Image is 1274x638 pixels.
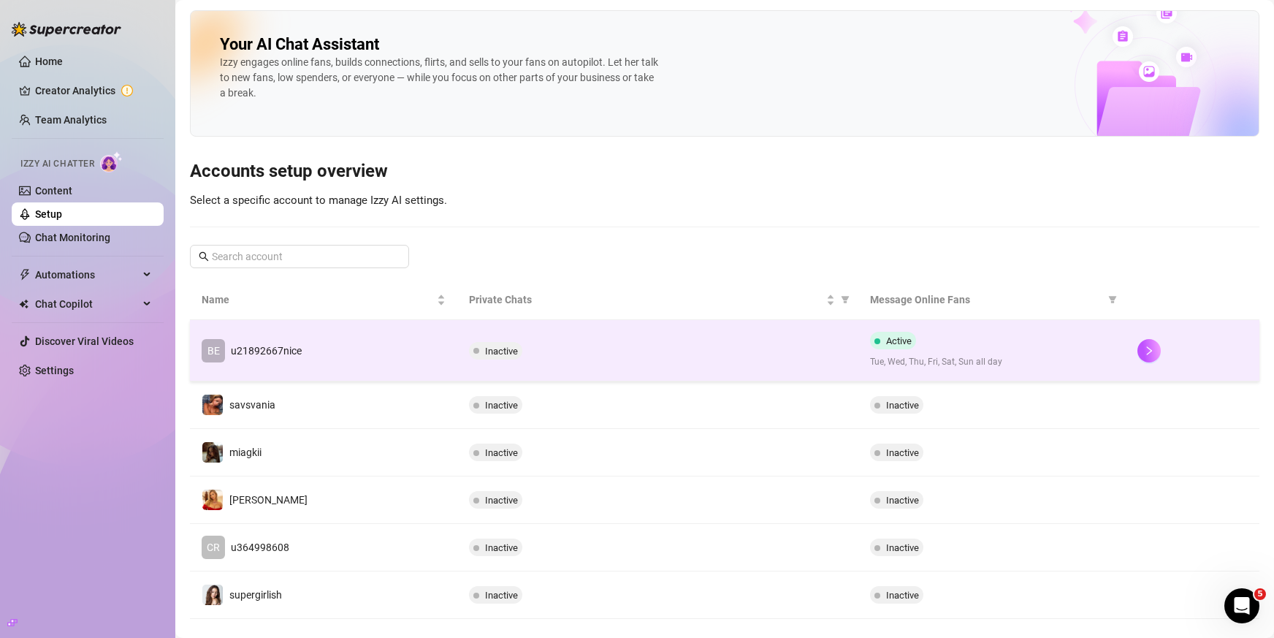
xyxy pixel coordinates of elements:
[870,292,1102,308] span: Message Online Fans
[841,295,850,304] span: filter
[886,335,912,346] span: Active
[35,292,139,316] span: Chat Copilot
[202,585,223,605] img: supergirlish
[202,442,223,463] img: miagkii
[886,590,919,601] span: Inactive
[229,589,282,601] span: supergirlish
[35,263,139,286] span: Automations
[35,114,107,126] a: Team Analytics
[231,542,289,553] span: u364998608
[229,447,262,458] span: miagkii
[229,494,308,506] span: [PERSON_NAME]
[7,618,18,628] span: build
[485,346,518,357] span: Inactive
[1144,346,1154,356] span: right
[838,289,852,311] span: filter
[100,151,123,172] img: AI Chatter
[469,292,823,308] span: Private Chats
[220,34,379,55] h2: Your AI Chat Assistant
[1108,295,1117,304] span: filter
[202,292,434,308] span: Name
[35,56,63,67] a: Home
[1137,339,1161,362] button: right
[485,542,518,553] span: Inactive
[220,55,658,101] div: Izzy engages online fans, builds connections, flirts, and sells to your fans on autopilot. Let he...
[870,355,1114,369] span: Tue, Wed, Thu, Fri, Sat, Sun all day
[457,280,858,320] th: Private Chats
[1254,588,1266,600] span: 5
[190,160,1259,183] h3: Accounts setup overview
[485,590,518,601] span: Inactive
[35,365,74,376] a: Settings
[207,539,220,555] span: CR
[229,399,275,411] span: savsvania
[19,299,28,309] img: Chat Copilot
[886,400,919,411] span: Inactive
[485,400,518,411] span: Inactive
[35,185,72,197] a: Content
[35,79,152,102] a: Creator Analytics exclamation-circle
[212,248,389,265] input: Search account
[35,335,134,347] a: Discover Viral Videos
[19,269,31,281] span: thunderbolt
[886,542,919,553] span: Inactive
[231,345,302,357] span: u21892667nice
[199,251,209,262] span: search
[20,157,94,171] span: Izzy AI Chatter
[202,490,223,510] img: mikayla_demaiter
[1224,588,1259,623] iframe: Intercom live chat
[190,194,447,207] span: Select a specific account to manage Izzy AI settings.
[485,447,518,458] span: Inactive
[886,447,919,458] span: Inactive
[12,22,121,37] img: logo-BBDzfeDw.svg
[35,208,62,220] a: Setup
[202,395,223,415] img: savsvania
[207,343,220,359] span: BE
[35,232,110,243] a: Chat Monitoring
[485,495,518,506] span: Inactive
[1105,289,1120,311] span: filter
[886,495,919,506] span: Inactive
[190,280,457,320] th: Name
